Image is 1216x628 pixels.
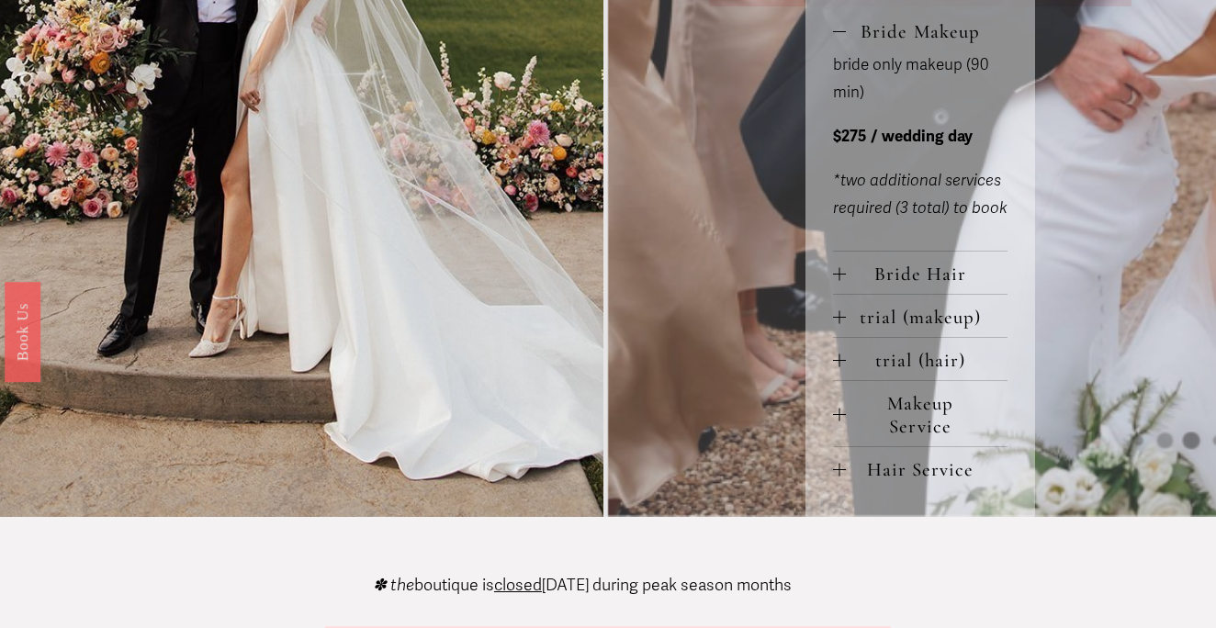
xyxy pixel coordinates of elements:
a: Book Us [5,282,40,382]
button: Hair Service [833,447,1008,489]
button: Bride Hair [833,252,1008,294]
em: ✽ the [373,575,414,595]
span: Makeup Service [846,392,1008,438]
button: Makeup Service [833,381,1008,446]
div: Bride Makeup [833,51,1008,251]
span: closed [494,575,542,595]
span: trial (hair) [846,349,1008,372]
span: trial (makeup) [846,306,1008,329]
p: bride only makeup (90 min) [833,51,1008,107]
button: Bride Makeup [833,9,1008,51]
p: boutique is [DATE] during peak season months [373,578,792,594]
button: trial (makeup) [833,295,1008,337]
button: trial (hair) [833,338,1008,380]
strong: $275 / wedding day [833,127,973,146]
em: *two additional services required (3 total) to book [833,171,1008,219]
span: Bride Makeup [846,20,1008,43]
span: Bride Hair [846,263,1008,286]
span: Hair Service [846,458,1008,481]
